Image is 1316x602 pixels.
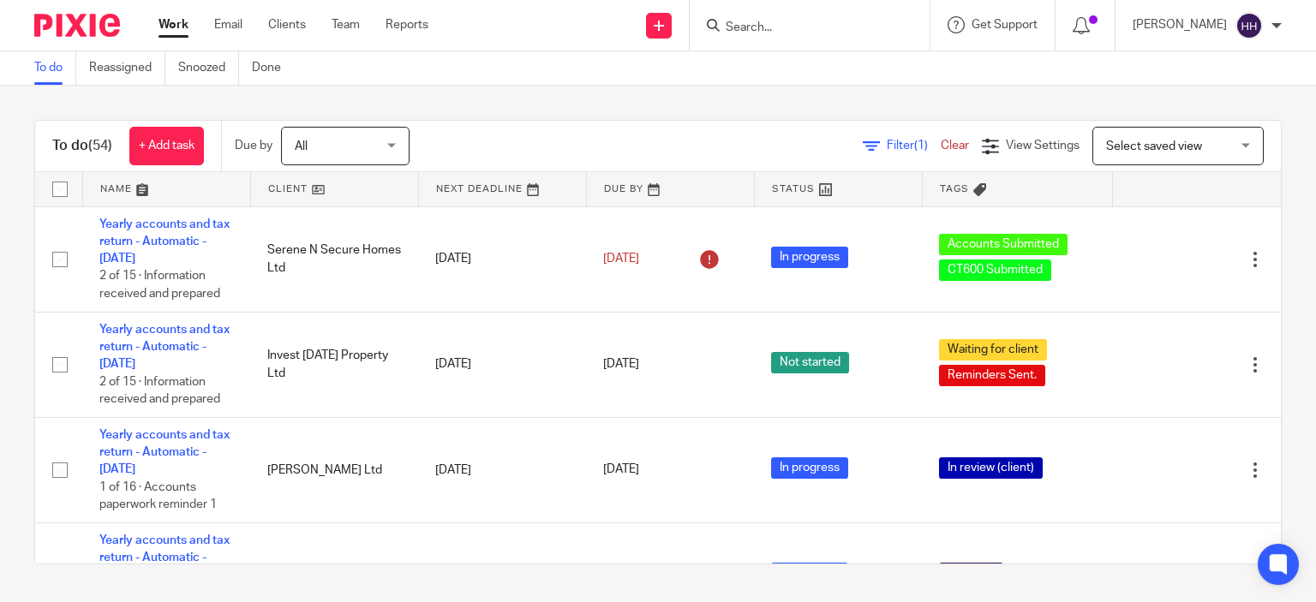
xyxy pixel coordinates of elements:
[939,234,1068,255] span: Accounts Submitted
[603,464,639,476] span: [DATE]
[418,417,586,522] td: [DATE]
[99,376,220,406] span: 2 of 15 · Information received and prepared
[295,140,308,152] span: All
[914,140,928,152] span: (1)
[159,16,188,33] a: Work
[250,206,418,312] td: Serene N Secure Homes Ltd
[34,14,120,37] img: Pixie
[939,563,1003,584] span: In review
[1235,12,1263,39] img: svg%3E
[603,253,639,265] span: [DATE]
[99,534,230,581] a: Yearly accounts and tax return - Automatic - [DATE]
[887,140,941,152] span: Filter
[418,206,586,312] td: [DATE]
[941,140,969,152] a: Clear
[235,137,272,154] p: Due by
[99,271,220,301] span: 2 of 15 · Information received and prepared
[252,51,294,85] a: Done
[386,16,428,33] a: Reports
[939,365,1045,386] span: Reminders Sent.
[771,352,849,373] span: Not started
[89,51,165,85] a: Reassigned
[99,218,230,265] a: Yearly accounts and tax return - Automatic - [DATE]
[99,429,230,476] a: Yearly accounts and tax return - Automatic - [DATE]
[1006,140,1080,152] span: View Settings
[972,19,1038,31] span: Get Support
[603,359,639,371] span: [DATE]
[332,16,360,33] a: Team
[418,312,586,417] td: [DATE]
[771,247,848,268] span: In progress
[250,417,418,522] td: [PERSON_NAME] Ltd
[99,324,230,371] a: Yearly accounts and tax return - Automatic - [DATE]
[771,563,848,584] span: In progress
[939,339,1047,361] span: Waiting for client
[52,137,112,155] h1: To do
[88,139,112,152] span: (54)
[1133,16,1227,33] p: [PERSON_NAME]
[129,127,204,165] a: + Add task
[939,457,1043,479] span: In review (client)
[178,51,239,85] a: Snoozed
[771,457,848,479] span: In progress
[250,312,418,417] td: Invest [DATE] Property Ltd
[1106,140,1202,152] span: Select saved view
[99,481,217,511] span: 1 of 16 · Accounts paperwork reminder 1
[940,184,969,194] span: Tags
[268,16,306,33] a: Clients
[939,259,1051,281] span: CT600 Submitted
[214,16,242,33] a: Email
[34,51,76,85] a: To do
[724,21,878,36] input: Search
